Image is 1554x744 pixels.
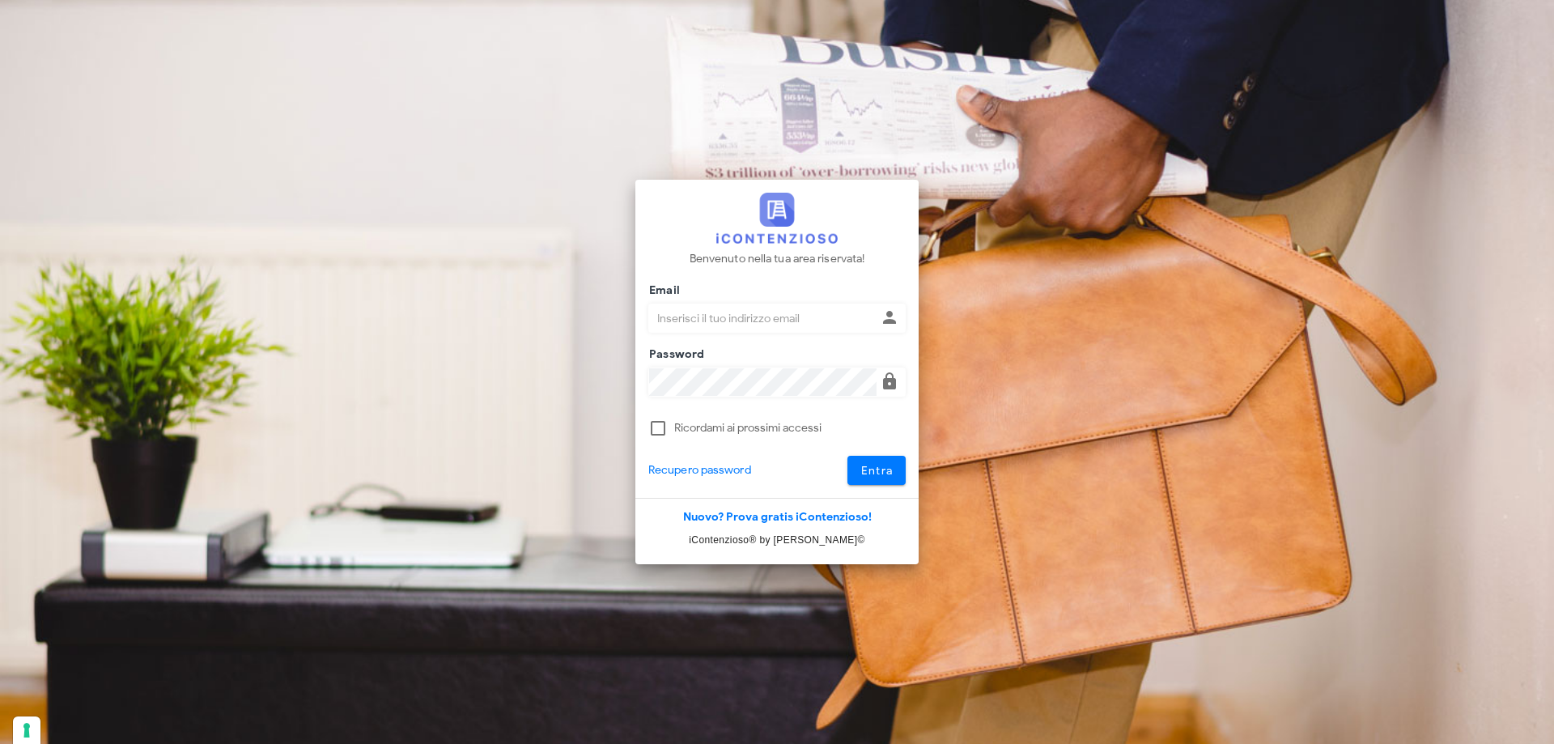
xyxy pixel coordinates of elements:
label: Email [644,283,680,299]
span: Entra [860,464,894,478]
input: Inserisci il tuo indirizzo email [649,304,877,332]
p: Benvenuto nella tua area riservata! [690,250,865,268]
label: Password [644,346,705,363]
a: Recupero password [648,461,751,479]
a: Nuovo? Prova gratis iContenzioso! [683,510,872,524]
p: iContenzioso® by [PERSON_NAME]© [635,532,919,548]
label: Ricordami ai prossimi accessi [674,420,906,436]
button: Le tue preferenze relative al consenso per le tecnologie di tracciamento [13,716,40,744]
button: Entra [847,456,906,485]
